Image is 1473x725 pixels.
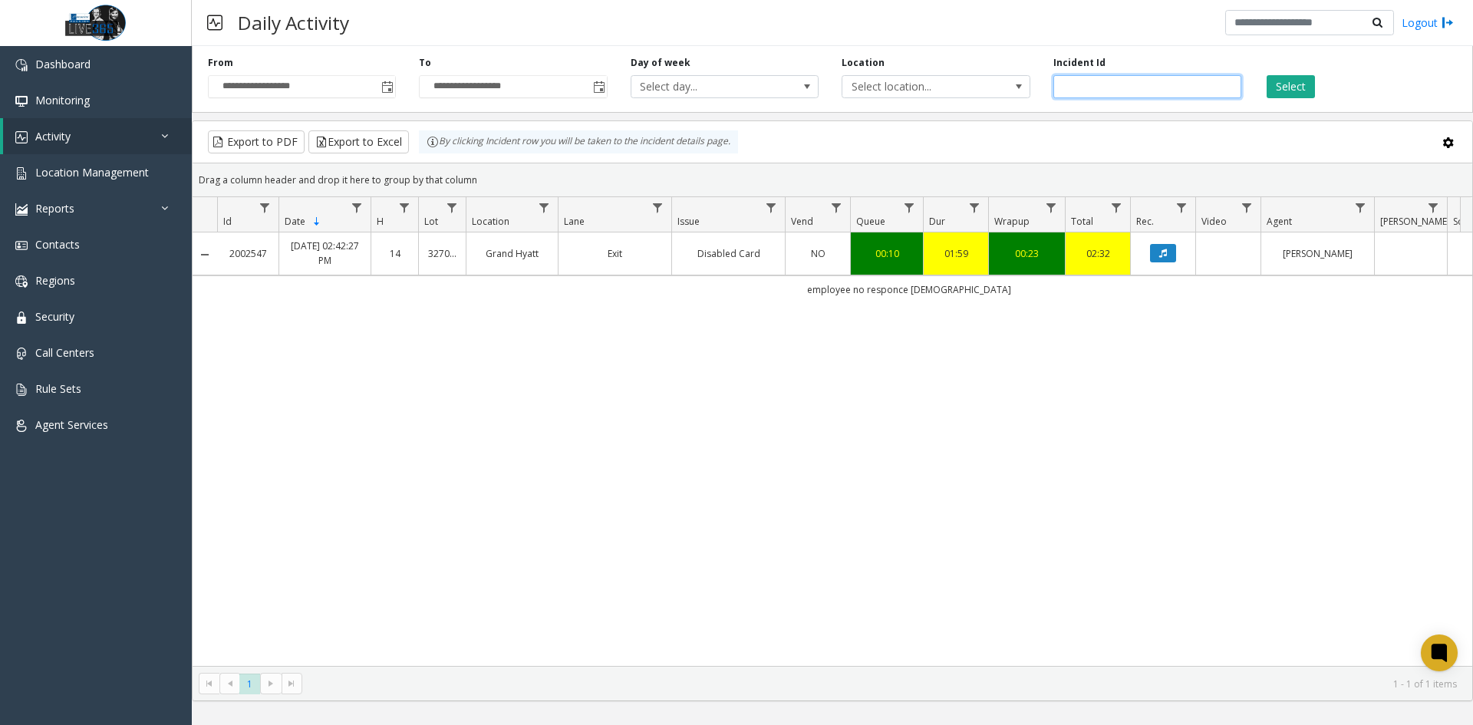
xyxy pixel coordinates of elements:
img: 'icon' [15,420,28,432]
a: Parker Filter Menu [1423,197,1444,218]
a: Total Filter Menu [1106,197,1127,218]
button: Select [1267,75,1315,98]
a: Queue Filter Menu [899,197,920,218]
label: Location [842,56,885,70]
span: Rule Sets [35,381,81,396]
span: Location Management [35,165,149,180]
img: infoIcon.svg [427,136,439,148]
span: Lane [564,215,585,228]
img: 'icon' [15,59,28,71]
a: [DATE] 02:42:27 PM [288,239,361,268]
span: Dur [929,215,945,228]
img: 'icon' [15,167,28,180]
img: 'icon' [15,311,28,324]
a: Lot Filter Menu [442,197,463,218]
span: Regions [35,273,75,288]
img: 'icon' [15,203,28,216]
img: 'icon' [15,275,28,288]
a: [PERSON_NAME] [1270,246,1365,261]
span: Select day... [631,76,781,97]
label: From [208,56,233,70]
span: Monitoring [35,93,90,107]
span: NO [811,247,825,260]
span: Wrapup [994,215,1030,228]
span: Call Centers [35,345,94,360]
a: Activity [3,118,192,154]
a: Dur Filter Menu [964,197,985,218]
a: Exit [568,246,662,261]
span: Reports [35,201,74,216]
img: 'icon' [15,348,28,360]
a: 2002547 [226,246,269,261]
a: Location Filter Menu [534,197,555,218]
span: Toggle popup [590,76,607,97]
label: To [419,56,431,70]
span: Date [285,215,305,228]
span: Queue [856,215,885,228]
span: Page 1 [239,674,260,694]
span: Issue [677,215,700,228]
a: Rec. Filter Menu [1171,197,1192,218]
a: Video Filter Menu [1237,197,1257,218]
img: 'icon' [15,131,28,143]
button: Export to PDF [208,130,305,153]
a: 00:23 [998,246,1056,261]
kendo-pager-info: 1 - 1 of 1 items [311,677,1457,690]
span: Agent Services [35,417,108,432]
button: Export to Excel [308,130,409,153]
span: Id [223,215,232,228]
label: Incident Id [1053,56,1106,70]
img: 'icon' [15,239,28,252]
img: logout [1442,15,1454,31]
label: Day of week [631,56,690,70]
a: 327031 [428,246,456,261]
a: Issue Filter Menu [761,197,782,218]
span: H [377,215,384,228]
a: Disabled Card [681,246,776,261]
a: Agent Filter Menu [1350,197,1371,218]
span: Video [1201,215,1227,228]
div: By clicking Incident row you will be taken to the incident details page. [419,130,738,153]
a: Wrapup Filter Menu [1041,197,1062,218]
div: Drag a column header and drop it here to group by that column [193,166,1472,193]
span: Total [1071,215,1093,228]
a: 14 [381,246,409,261]
span: Dashboard [35,57,91,71]
a: NO [795,246,841,261]
a: 01:59 [933,246,979,261]
span: [PERSON_NAME] [1380,215,1450,228]
a: 02:32 [1075,246,1121,261]
span: Select location... [842,76,992,97]
span: Security [35,309,74,324]
span: Location [472,215,509,228]
span: Sortable [311,216,323,228]
img: pageIcon [207,4,222,41]
a: Grand Hyatt [476,246,549,261]
a: 00:10 [860,246,914,261]
span: Vend [791,215,813,228]
span: Contacts [35,237,80,252]
img: 'icon' [15,95,28,107]
a: Id Filter Menu [255,197,275,218]
span: Rec. [1136,215,1154,228]
a: H Filter Menu [394,197,415,218]
span: Toggle popup [378,76,395,97]
a: Vend Filter Menu [826,197,847,218]
h3: Daily Activity [230,4,357,41]
div: Data table [193,197,1472,666]
span: Agent [1267,215,1292,228]
span: Activity [35,129,71,143]
a: Lane Filter Menu [648,197,668,218]
a: Collapse Details [193,249,217,261]
a: Date Filter Menu [347,197,367,218]
a: Logout [1402,15,1454,31]
img: 'icon' [15,384,28,396]
span: Lot [424,215,438,228]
